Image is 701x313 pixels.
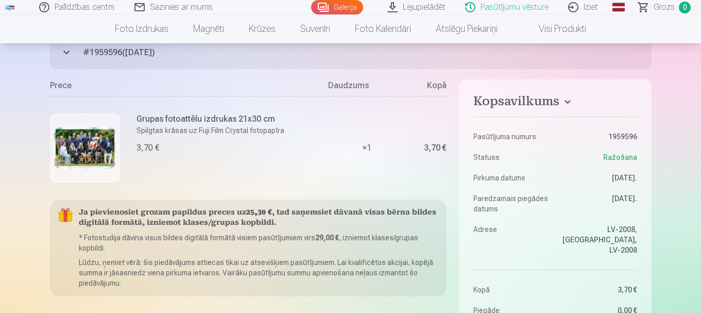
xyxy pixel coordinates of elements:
[424,145,447,151] div: 3,70 €
[679,2,691,13] span: 0
[473,152,550,162] dt: Statuss
[654,1,675,13] span: Grozs
[236,14,288,43] a: Krūzes
[510,14,599,43] a: Visi produkti
[473,193,550,214] dt: Paredzamais piegādes datums
[343,14,423,43] a: Foto kalendāri
[50,35,652,69] button: #1959596([DATE])
[473,173,550,183] dt: Pirkuma datums
[181,14,236,43] a: Magnēti
[79,257,439,288] p: Lūdzu, ņemiet vērā: šis piedāvājums attiecas tikai uz atsevišķiem pasūtījumiem. Lai kvalificētos ...
[473,94,637,112] button: Kopsavilkums
[79,233,439,253] p: * Fotostudija dāvina visus bildes digitālā formātā visiem pasūtījumiem virs , izniemot klases/gru...
[560,193,637,214] dd: [DATE].
[102,14,181,43] a: Foto izdrukas
[560,173,637,183] dd: [DATE].
[328,79,405,96] div: Daudzums
[473,131,550,142] dt: Pasūtījuma numurs
[473,224,550,255] dt: Adrese
[315,234,339,242] b: 29,00 €
[560,285,637,295] dd: 3,70 €
[473,285,550,295] dt: Kopā
[136,113,284,125] h6: Grupas fotoattēlu izdrukas 21x30 cm
[560,224,637,255] dd: LV-2008, [GEOGRAPHIC_DATA], LV-2008
[136,142,159,154] div: 3,70 €
[83,46,652,59] span: # 1959596 ( [DATE] )
[50,79,329,96] div: Prece
[328,96,405,200] div: × 1
[560,131,637,142] dd: 1959596
[423,14,510,43] a: Atslēgu piekariņi
[246,209,272,217] b: 25,30 €
[4,4,15,10] img: /fa3
[136,125,284,136] p: Spilgtas krāsas uz Fuji Film Crystal fotopapīra
[288,14,343,43] a: Suvenīri
[603,152,637,162] span: Ražošana
[405,79,447,96] div: Kopā
[79,208,439,228] h5: Ja pievienosiet grozam papildus preces uz , tad saņemsiet dāvanā visas bērna bildes digitālā form...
